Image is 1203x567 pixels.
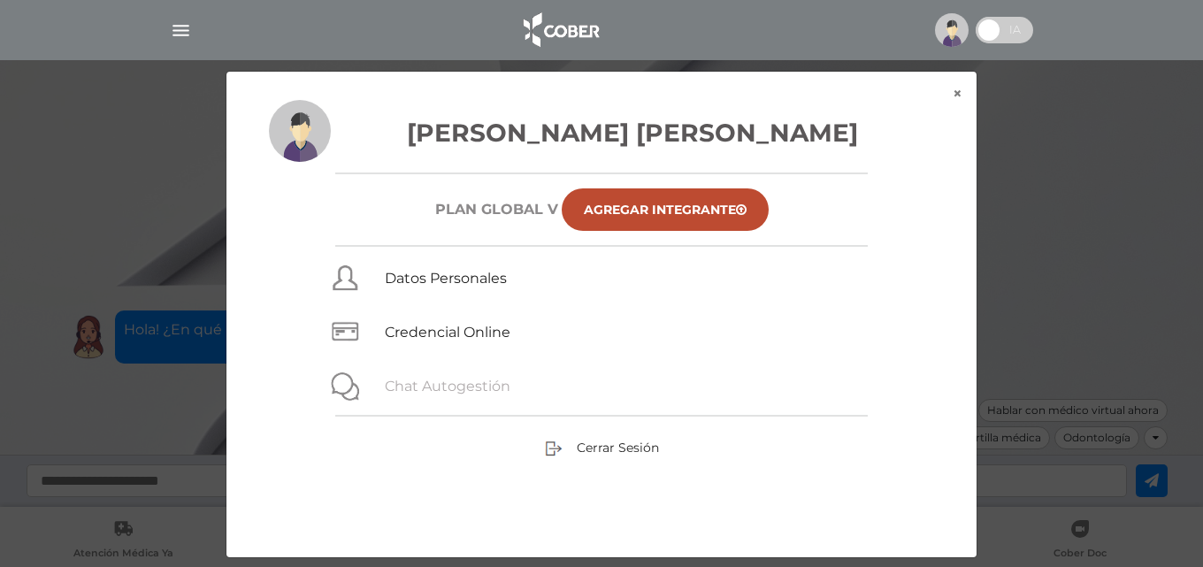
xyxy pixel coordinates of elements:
a: Cerrar Sesión [545,439,659,455]
img: sign-out.png [545,440,563,457]
a: Credencial Online [385,324,510,341]
button: × [939,72,977,116]
img: profile-placeholder.svg [269,100,331,162]
img: profile-placeholder.svg [935,13,969,47]
img: logo_cober_home-white.png [514,9,607,51]
h6: Plan GLOBAL V [435,201,558,218]
a: Chat Autogestión [385,378,510,395]
img: Cober_menu-lines-white.svg [170,19,192,42]
a: Datos Personales [385,270,507,287]
a: Agregar Integrante [562,188,769,231]
span: Cerrar Sesión [577,440,659,456]
h3: [PERSON_NAME] [PERSON_NAME] [269,114,934,151]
